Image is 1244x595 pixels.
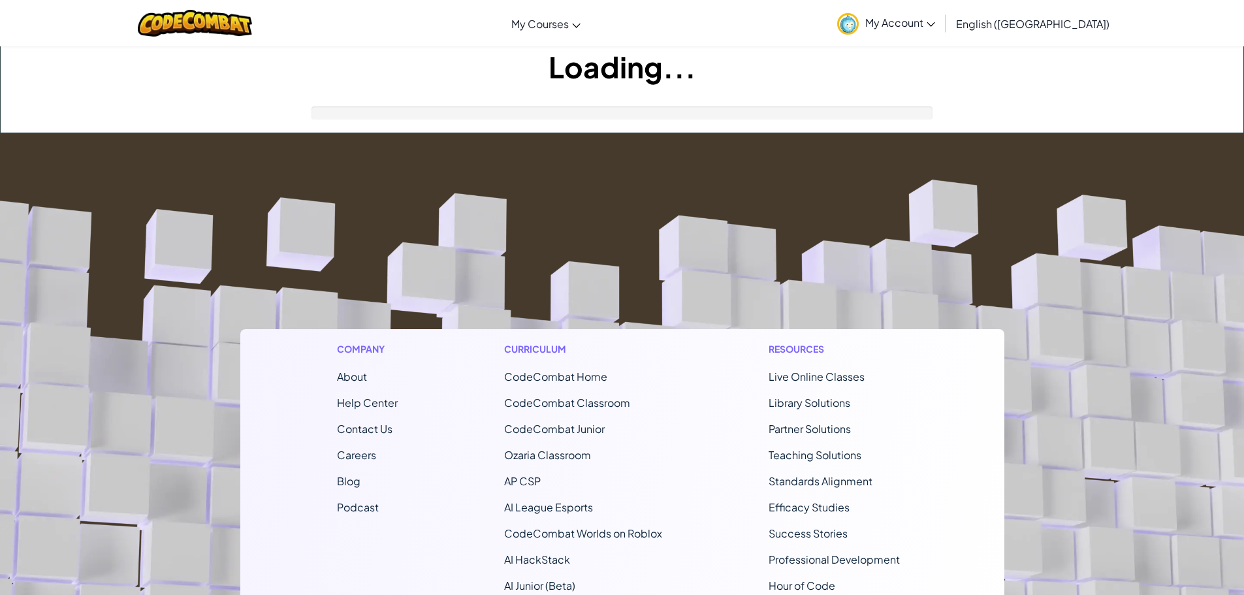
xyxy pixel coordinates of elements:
[337,474,360,488] a: Blog
[769,422,851,436] a: Partner Solutions
[138,10,252,37] img: CodeCombat logo
[769,448,861,462] a: Teaching Solutions
[337,370,367,383] a: About
[504,448,591,462] a: Ozaria Classroom
[769,526,848,540] a: Success Stories
[337,422,392,436] span: Contact Us
[769,396,850,410] a: Library Solutions
[956,17,1109,31] span: English ([GEOGRAPHIC_DATA])
[769,579,835,592] a: Hour of Code
[337,448,376,462] a: Careers
[505,6,587,41] a: My Courses
[949,6,1116,41] a: English ([GEOGRAPHIC_DATA])
[504,526,662,540] a: CodeCombat Worlds on Roblox
[504,474,541,488] a: AP CSP
[504,422,605,436] a: CodeCombat Junior
[1,46,1243,87] h1: Loading...
[769,500,850,514] a: Efficacy Studies
[769,553,900,566] a: Professional Development
[337,500,379,514] a: Podcast
[337,342,398,356] h1: Company
[831,3,942,44] a: My Account
[504,579,575,592] a: AI Junior (Beta)
[769,474,872,488] a: Standards Alignment
[504,370,607,383] span: CodeCombat Home
[769,342,908,356] h1: Resources
[504,500,593,514] a: AI League Esports
[837,13,859,35] img: avatar
[337,396,398,410] a: Help Center
[504,553,570,566] a: AI HackStack
[504,342,662,356] h1: Curriculum
[865,16,935,29] span: My Account
[769,370,865,383] a: Live Online Classes
[511,17,569,31] span: My Courses
[504,396,630,410] a: CodeCombat Classroom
